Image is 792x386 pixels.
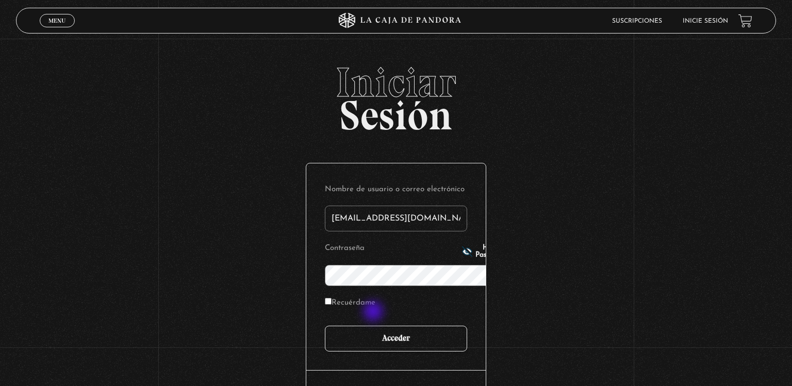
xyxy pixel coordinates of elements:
[683,18,728,24] a: Inicie sesión
[325,326,467,351] input: Acceder
[48,18,65,24] span: Menu
[45,26,70,33] span: Cerrar
[325,295,375,311] label: Recuérdame
[612,18,662,24] a: Suscripciones
[325,241,459,257] label: Contraseña
[325,182,467,198] label: Nombre de usuario o correo electrónico
[462,244,505,259] button: Hide Password
[16,62,777,128] h2: Sesión
[16,62,777,103] span: Iniciar
[475,244,505,259] span: Hide Password
[325,298,332,305] input: Recuérdame
[738,13,752,27] a: View your shopping cart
